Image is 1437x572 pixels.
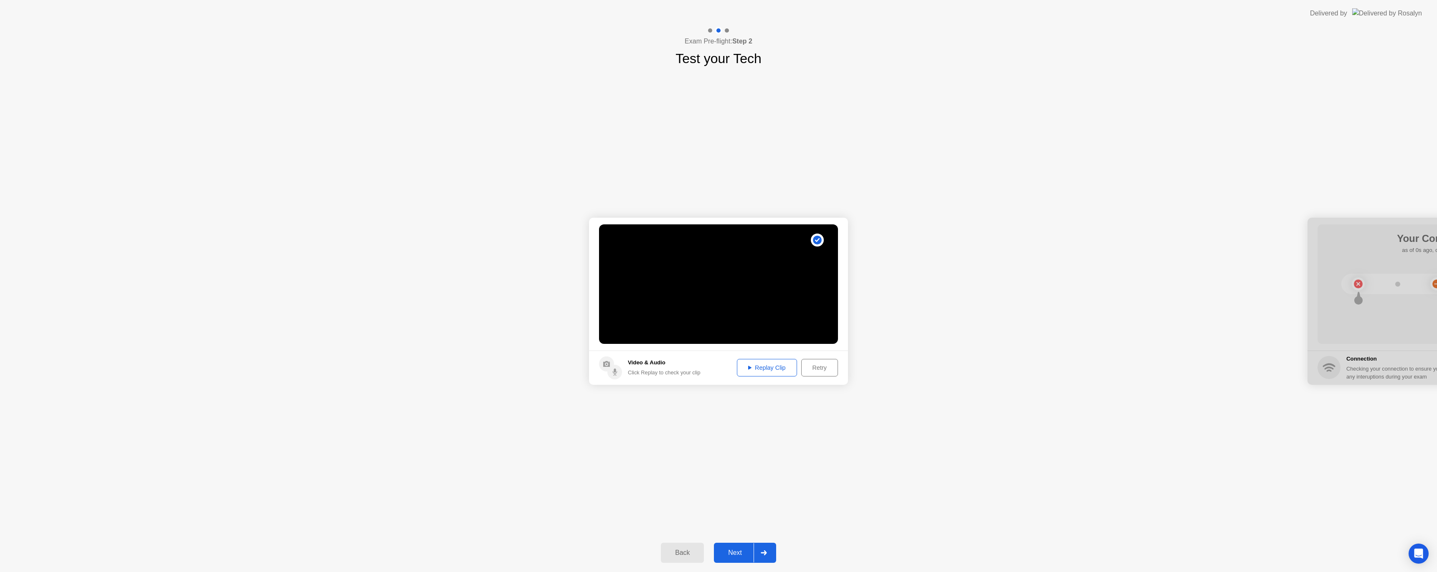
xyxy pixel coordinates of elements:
[714,543,776,563] button: Next
[685,36,752,46] h4: Exam Pre-flight:
[716,549,754,557] div: Next
[661,543,704,563] button: Back
[804,364,835,371] div: Retry
[1352,8,1422,18] img: Delivered by Rosalyn
[740,364,794,371] div: Replay Clip
[732,38,752,45] b: Step 2
[737,359,797,376] button: Replay Clip
[1310,8,1347,18] div: Delivered by
[801,359,838,376] button: Retry
[628,369,701,376] div: Click Replay to check your clip
[1409,544,1429,564] div: Open Intercom Messenger
[663,549,701,557] div: Back
[675,48,762,69] h1: Test your Tech
[628,358,701,367] h5: Video & Audio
